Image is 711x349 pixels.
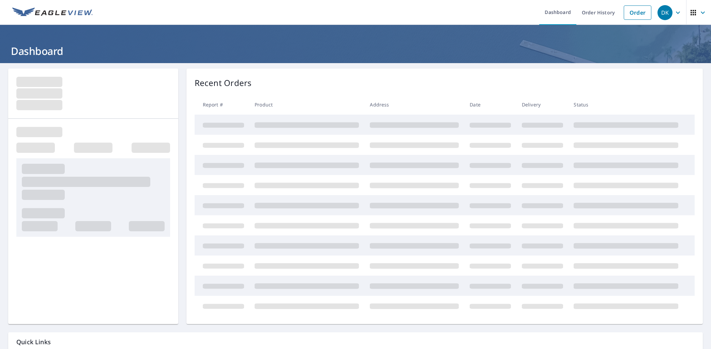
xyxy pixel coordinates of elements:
[195,94,249,115] th: Report #
[624,5,651,20] a: Order
[364,94,464,115] th: Address
[657,5,672,20] div: DK
[464,94,516,115] th: Date
[516,94,569,115] th: Delivery
[8,44,703,58] h1: Dashboard
[195,77,252,89] p: Recent Orders
[249,94,364,115] th: Product
[568,94,684,115] th: Status
[12,8,93,18] img: EV Logo
[16,338,695,346] p: Quick Links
